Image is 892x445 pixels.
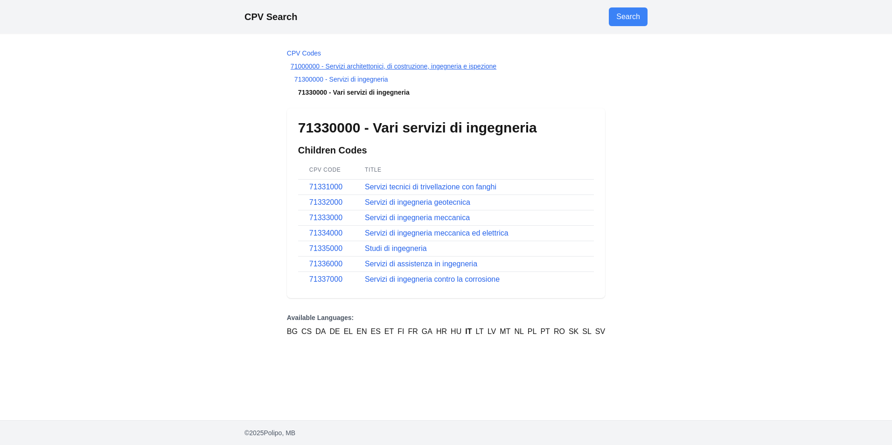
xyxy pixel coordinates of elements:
[451,326,461,337] a: HU
[609,7,648,26] a: Go to search
[309,183,342,191] a: 71331000
[315,326,326,337] a: DA
[397,326,404,337] a: FI
[365,260,477,268] a: Servizi di assistenza in ingegneria
[514,326,523,337] a: NL
[569,326,578,337] a: SK
[582,326,592,337] a: SL
[309,275,342,283] a: 71337000
[344,326,353,337] a: EL
[488,326,496,337] a: LV
[384,326,394,337] a: ET
[436,326,447,337] a: HR
[422,326,432,337] a: GA
[244,12,297,22] a: CPV Search
[287,88,605,97] li: 71330000 - Vari servizi di ingegneria
[365,198,470,206] a: Servizi di ingegneria geotecnica
[287,313,605,337] nav: Language Versions
[291,63,496,70] a: 71000000 - Servizi architettonici, di costruzione, ingegneria e ispezione
[298,160,354,180] th: CPV Code
[309,214,342,222] a: 71333000
[595,326,605,337] a: SV
[287,49,605,97] nav: Breadcrumb
[356,326,367,337] a: EN
[528,326,537,337] a: PL
[298,119,594,136] h1: 71330000 - Vari servizi di ingegneria
[298,144,594,157] h2: Children Codes
[540,326,550,337] a: PT
[365,244,427,252] a: Studi di ingegneria
[244,428,648,438] p: © 2025 Polipo, MB
[301,326,312,337] a: CS
[329,326,340,337] a: DE
[287,326,298,337] a: BG
[365,275,500,283] a: Servizi di ingegneria contro la corrosione
[287,49,321,57] a: CPV Codes
[500,326,510,337] a: MT
[371,326,381,337] a: ES
[309,198,342,206] a: 71332000
[365,229,509,237] a: Servizi di ingegneria meccanica ed elettrica
[309,244,342,252] a: 71335000
[554,326,565,337] a: RO
[309,229,342,237] a: 71334000
[294,76,388,83] a: 71300000 - Servizi di ingegneria
[354,160,594,180] th: Title
[408,326,418,337] a: FR
[465,326,472,337] a: IT
[309,260,342,268] a: 71336000
[365,183,496,191] a: Servizi tecnici di trivellazione con fanghi
[365,214,470,222] a: Servizi di ingegneria meccanica
[475,326,483,337] a: LT
[287,313,605,322] p: Available Languages:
